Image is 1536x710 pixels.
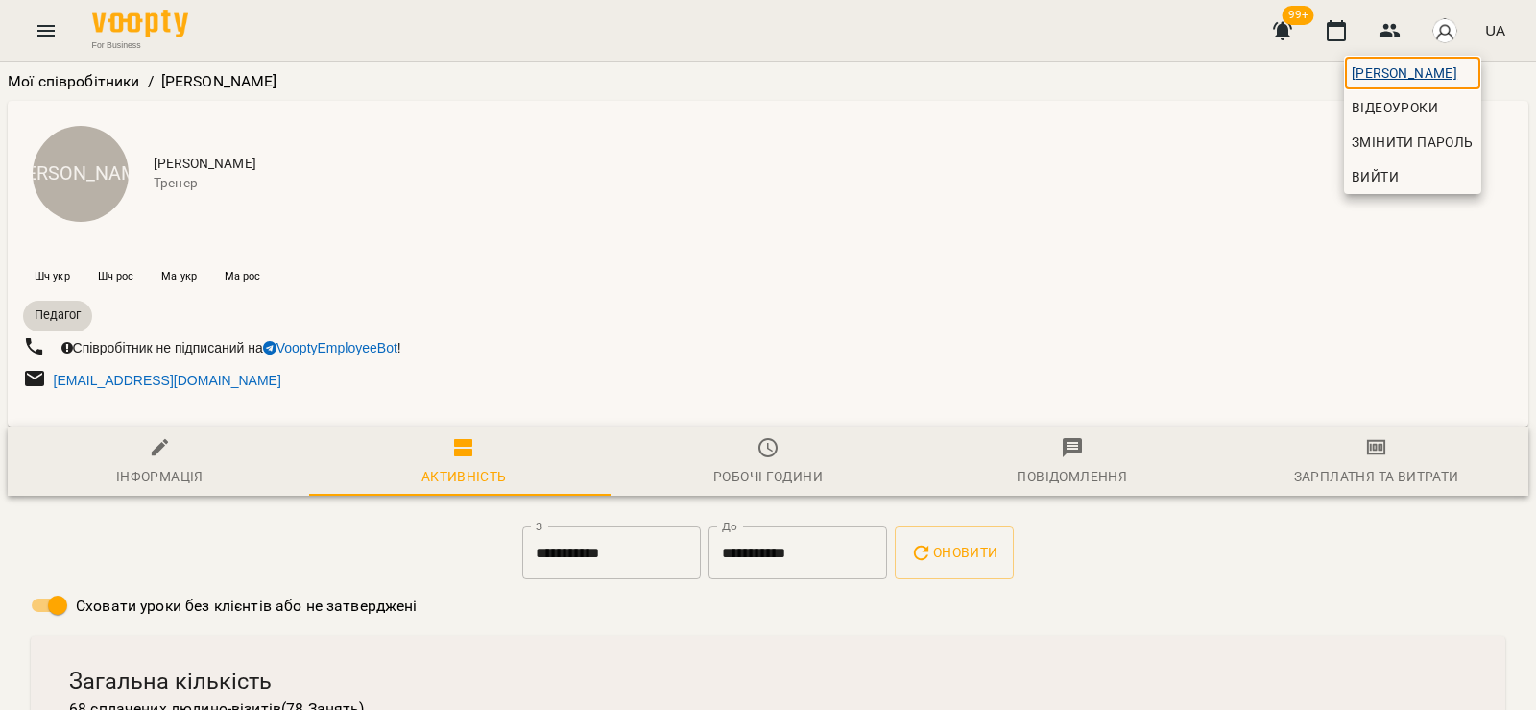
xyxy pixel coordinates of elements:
[1344,159,1481,194] button: Вийти
[1344,125,1481,159] a: Змінити пароль
[1352,96,1438,119] span: Відеоуроки
[1344,56,1481,90] a: [PERSON_NAME]
[1344,90,1446,125] a: Відеоуроки
[1352,131,1474,154] span: Змінити пароль
[1352,165,1399,188] span: Вийти
[1352,61,1474,85] span: [PERSON_NAME]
